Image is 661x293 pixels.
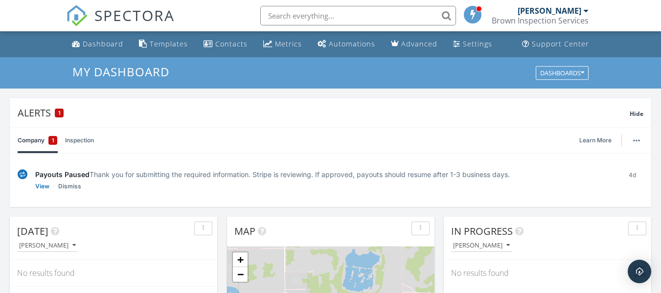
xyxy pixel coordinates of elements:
[135,35,192,53] a: Templates
[65,128,94,153] a: Inspection
[35,181,49,191] a: View
[35,169,614,180] div: Thank you for submitting the required information. Stripe is reviewing. If approved, payouts shou...
[579,135,617,145] a: Learn More
[633,139,640,141] img: ellipsis-632cfdd7c38ec3a7d453.svg
[401,39,437,48] div: Advanced
[83,39,123,48] div: Dashboard
[387,35,441,53] a: Advanced
[66,5,88,26] img: The Best Home Inspection Software - Spectora
[19,242,76,249] div: [PERSON_NAME]
[233,267,248,282] a: Zoom out
[275,39,302,48] div: Metrics
[492,16,589,25] div: Brown Inspection Services
[259,35,306,53] a: Metrics
[453,242,510,249] div: [PERSON_NAME]
[68,35,127,53] a: Dashboard
[17,225,48,238] span: [DATE]
[234,225,255,238] span: Map
[94,5,175,25] span: SPECTORA
[536,66,589,80] button: Dashboards
[66,13,175,34] a: SPECTORA
[451,239,512,252] button: [PERSON_NAME]
[17,239,78,252] button: [PERSON_NAME]
[58,110,61,116] span: 1
[58,181,81,191] a: Dismiss
[540,69,584,76] div: Dashboards
[532,39,589,48] div: Support Center
[52,135,54,145] span: 1
[518,6,581,16] div: [PERSON_NAME]
[233,252,248,267] a: Zoom in
[518,35,593,53] a: Support Center
[35,170,90,179] span: Payouts Paused
[10,260,217,286] div: No results found
[18,169,27,180] img: under-review-2fe708636b114a7f4b8d.svg
[72,64,169,80] span: My Dashboard
[444,260,651,286] div: No results found
[463,39,492,48] div: Settings
[200,35,251,53] a: Contacts
[451,225,513,238] span: In Progress
[18,106,630,119] div: Alerts
[150,39,188,48] div: Templates
[628,260,651,283] div: Open Intercom Messenger
[314,35,379,53] a: Automations (Basic)
[215,39,248,48] div: Contacts
[260,6,456,25] input: Search everything...
[621,169,643,191] div: 4d
[630,110,643,118] span: Hide
[449,35,496,53] a: Settings
[18,128,57,153] a: Company
[329,39,375,48] div: Automations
